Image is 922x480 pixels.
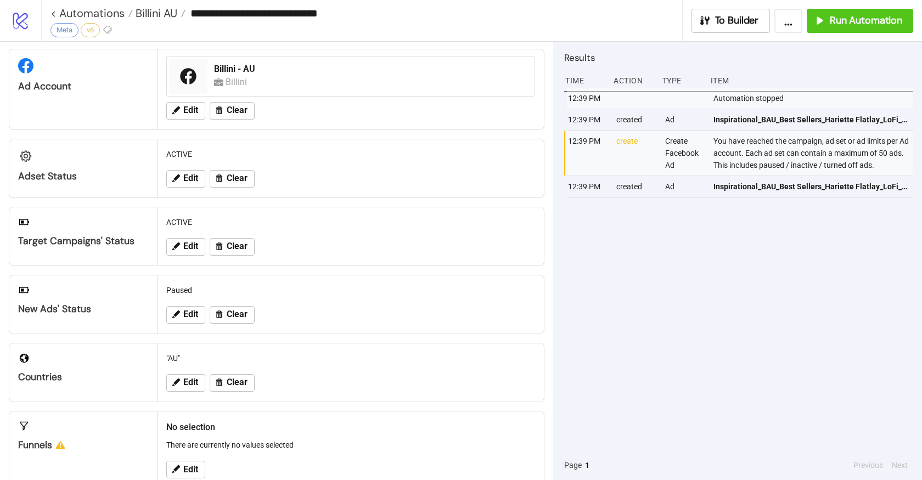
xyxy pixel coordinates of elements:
[18,303,148,315] div: New Ads' Status
[227,241,248,251] span: Clear
[210,102,255,120] button: Clear
[183,105,198,115] span: Edit
[183,241,198,251] span: Edit
[713,114,908,126] span: Inspirational_BAU_Best Sellers_Hariette Flatlay_LoFi_Image_[DATE]_AU
[133,6,177,20] span: Billini AU
[227,105,248,115] span: Clear
[564,459,582,471] span: Page
[162,212,539,233] div: ACTIVE
[210,306,255,324] button: Clear
[166,420,535,434] h2: No selection
[18,439,148,451] div: Funnels
[713,180,908,193] span: Inspirational_BAU_Best Sellers_Hariette Flatlay_LoFi_Image_[DATE]_AU
[567,109,608,130] div: 12:39 PM
[713,176,908,197] a: Inspirational_BAU_Best Sellers_Hariette Flatlay_LoFi_Image_[DATE]_AU
[18,170,148,183] div: Adset Status
[166,439,535,451] p: There are currently no values selected
[615,131,656,176] div: create
[713,109,908,130] a: Inspirational_BAU_Best Sellers_Hariette Flatlay_LoFi_Image_[DATE]_AU
[50,23,78,37] div: Meta
[183,173,198,183] span: Edit
[166,102,205,120] button: Edit
[612,70,653,91] div: Action
[664,176,705,197] div: Ad
[183,377,198,387] span: Edit
[807,9,913,33] button: Run Automation
[664,109,705,130] div: Ad
[567,176,608,197] div: 12:39 PM
[564,70,605,91] div: Time
[227,173,248,183] span: Clear
[166,306,205,324] button: Edit
[18,80,148,93] div: Ad Account
[582,459,593,471] button: 1
[18,371,148,383] div: Countries
[210,238,255,256] button: Clear
[692,9,771,33] button: To Builder
[615,176,656,197] div: created
[210,374,255,392] button: Clear
[214,63,528,75] div: Billini - AU
[183,309,198,319] span: Edit
[183,465,198,475] span: Edit
[162,348,539,369] div: "AU"
[133,8,185,19] a: Billini AU
[664,131,705,176] div: Create Facebook Ad
[166,461,205,478] button: Edit
[889,459,911,471] button: Next
[166,374,205,392] button: Edit
[210,170,255,188] button: Clear
[227,309,248,319] span: Clear
[615,109,656,130] div: created
[227,377,248,387] span: Clear
[81,23,100,37] div: v6
[850,459,886,471] button: Previous
[661,70,702,91] div: Type
[715,14,759,27] span: To Builder
[712,88,916,109] div: Automation stopped
[774,9,802,33] button: ...
[50,8,133,19] a: < Automations
[162,280,539,301] div: Paused
[162,144,539,165] div: ACTIVE
[567,88,608,109] div: 12:39 PM
[564,50,913,65] h2: Results
[710,70,913,91] div: Item
[166,238,205,256] button: Edit
[830,14,902,27] span: Run Automation
[226,75,251,89] div: Billini
[18,235,148,247] div: Target Campaigns' Status
[712,131,916,176] div: You have reached the campaign, ad set or ad limits per Ad account. Each ad set can contain a maxi...
[166,170,205,188] button: Edit
[567,131,608,176] div: 12:39 PM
